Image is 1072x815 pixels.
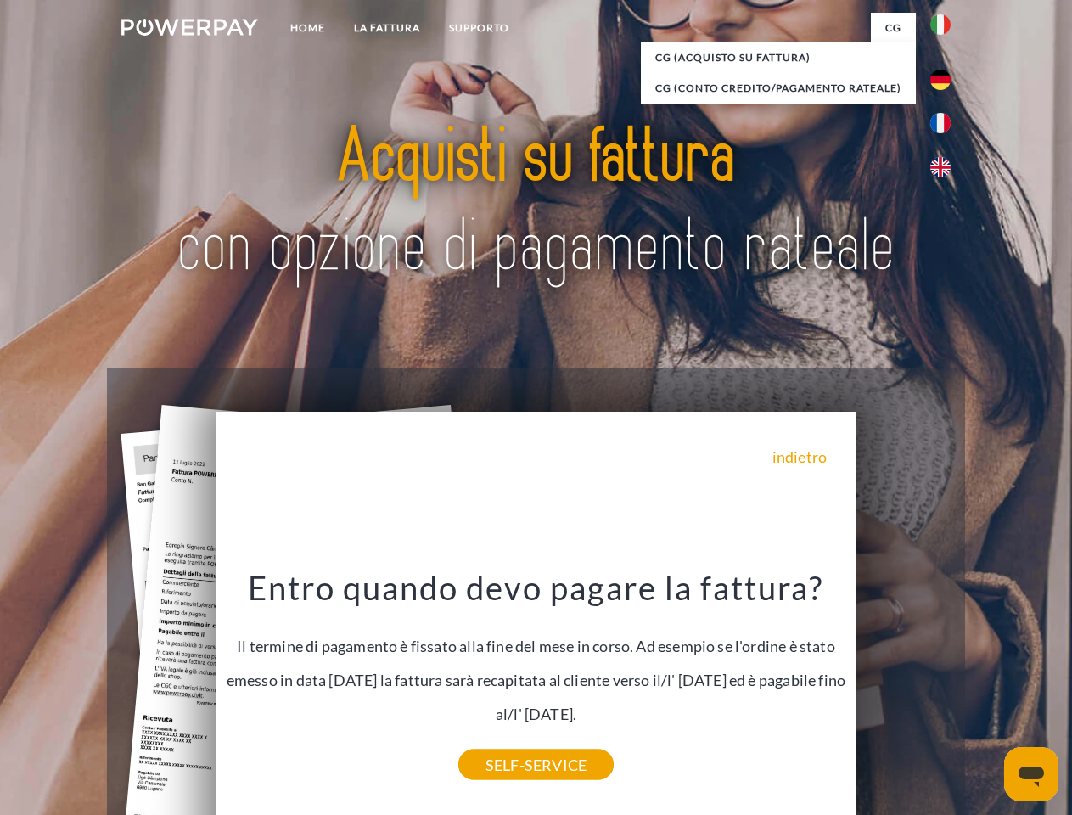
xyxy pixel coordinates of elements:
[227,567,846,608] h3: Entro quando devo pagare la fattura?
[435,13,524,43] a: Supporto
[871,13,916,43] a: CG
[930,157,951,177] img: en
[1004,747,1058,801] iframe: Pulsante per aprire la finestra di messaggistica
[340,13,435,43] a: LA FATTURA
[227,567,846,765] div: Il termine di pagamento è fissato alla fine del mese in corso. Ad esempio se l'ordine è stato eme...
[641,73,916,104] a: CG (Conto Credito/Pagamento rateale)
[930,14,951,35] img: it
[930,113,951,133] img: fr
[772,449,827,464] a: indietro
[162,81,910,325] img: title-powerpay_it.svg
[458,750,614,780] a: SELF-SERVICE
[641,42,916,73] a: CG (Acquisto su fattura)
[121,19,258,36] img: logo-powerpay-white.svg
[276,13,340,43] a: Home
[930,70,951,90] img: de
